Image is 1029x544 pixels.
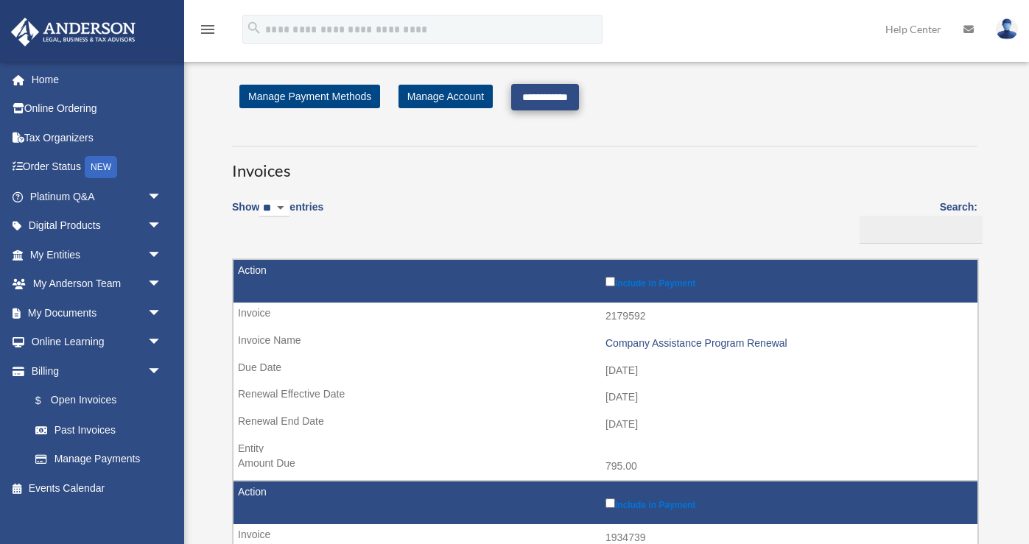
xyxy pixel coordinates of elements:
label: Show entries [232,198,323,232]
a: My Anderson Teamarrow_drop_down [10,269,184,299]
select: Showentries [259,200,289,217]
td: [DATE] [233,357,977,385]
a: Manage Payments [21,445,177,474]
a: Online Learningarrow_drop_down [10,328,184,357]
a: $Open Invoices [21,386,169,416]
a: Digital Productsarrow_drop_down [10,211,184,241]
a: Online Ordering [10,94,184,124]
span: $ [43,392,51,410]
a: Events Calendar [10,473,184,503]
label: Include in Payment [605,274,970,289]
td: 2179592 [233,303,977,331]
a: Home [10,65,184,94]
span: arrow_drop_down [147,182,177,212]
a: Platinum Q&Aarrow_drop_down [10,182,184,211]
a: Manage Account [398,85,493,108]
span: arrow_drop_down [147,269,177,300]
span: arrow_drop_down [147,328,177,358]
input: Include in Payment [605,498,615,508]
a: Billingarrow_drop_down [10,356,177,386]
td: [DATE] [233,411,977,439]
span: arrow_drop_down [147,298,177,328]
i: menu [199,21,217,38]
a: Past Invoices [21,415,177,445]
div: Company Assistance Program Renewal [605,337,970,350]
a: Order StatusNEW [10,152,184,183]
a: My Entitiesarrow_drop_down [10,240,184,269]
input: Search: [860,216,983,244]
span: arrow_drop_down [147,356,177,386]
a: Manage Payment Methods [239,85,380,108]
div: NEW [85,156,117,178]
h3: Invoices [232,146,977,183]
span: arrow_drop_down [147,211,177,241]
a: Tax Organizers [10,123,184,152]
a: menu [199,26,217,38]
td: [DATE] [233,384,977,411]
i: search [246,20,262,36]
label: Search: [854,198,977,244]
input: Include in Payment [605,277,615,286]
td: 795.00 [233,453,977,481]
span: arrow_drop_down [147,240,177,270]
img: Anderson Advisors Platinum Portal [7,18,140,46]
label: Include in Payment [605,495,970,510]
a: My Documentsarrow_drop_down [10,298,184,328]
img: User Pic [996,18,1018,40]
